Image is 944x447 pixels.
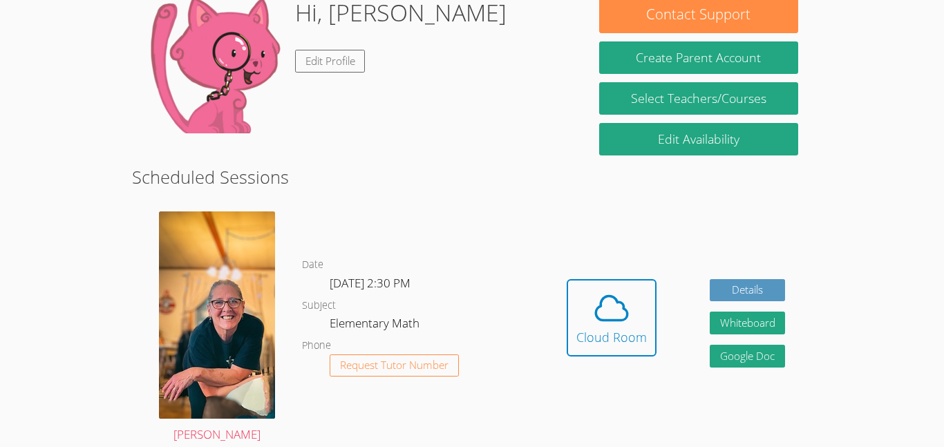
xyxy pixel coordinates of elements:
[132,164,812,190] h2: Scheduled Sessions
[710,345,786,368] a: Google Doc
[599,82,798,115] a: Select Teachers/Courses
[295,50,366,73] a: Edit Profile
[330,354,459,377] button: Request Tutor Number
[159,211,275,419] img: avatar.png
[340,360,449,370] span: Request Tutor Number
[159,211,275,445] a: [PERSON_NAME]
[302,337,331,354] dt: Phone
[330,275,410,291] span: [DATE] 2:30 PM
[710,279,786,302] a: Details
[576,327,647,347] div: Cloud Room
[567,279,657,356] button: Cloud Room
[710,312,786,334] button: Whiteboard
[302,256,323,274] dt: Date
[330,314,422,337] dd: Elementary Math
[302,297,336,314] dt: Subject
[599,123,798,155] a: Edit Availability
[599,41,798,74] button: Create Parent Account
